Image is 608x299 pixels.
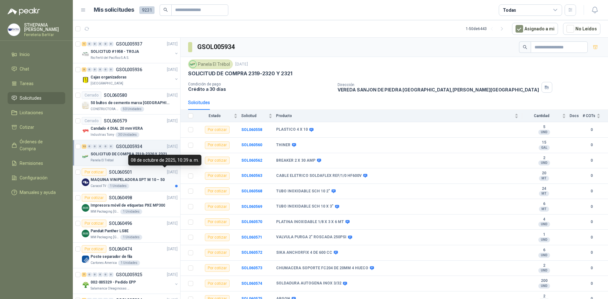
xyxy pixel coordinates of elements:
[522,294,566,299] b: 2
[24,33,65,37] p: Ferreteria BerVar
[82,220,106,227] div: Por cotizar
[338,87,539,92] p: VEREDA SANJON DE PIEDRA [GEOGRAPHIC_DATA] , [PERSON_NAME][GEOGRAPHIC_DATA]
[522,110,570,122] th: Cantidad
[563,23,600,35] button: No Leídos
[91,184,106,189] p: Caracol TV
[109,247,132,251] p: SOL060474
[92,67,97,72] div: 0
[104,93,127,97] p: SOL060580
[107,184,129,189] div: 1 Unidades
[8,107,65,119] a: Licitaciones
[20,138,59,152] span: Órdenes de Compra
[205,249,230,257] div: Por cotizar
[583,127,600,133] b: 0
[276,204,333,209] b: TUBO INOXIDABLE SCH 10 X 3"
[91,254,132,260] p: Poste separador de fila
[82,281,89,289] img: Company Logo
[241,158,262,163] a: SOL060562
[82,42,86,46] div: 1
[91,107,119,112] p: CONSTRUCTORA GRUPO FIP
[82,255,89,263] img: Company Logo
[538,237,550,242] div: UND
[87,42,92,46] div: 0
[91,235,119,240] p: MM Packaging [GEOGRAPHIC_DATA]
[20,160,43,167] span: Remisiones
[241,220,262,224] a: SOL060570
[120,209,142,214] div: 1 Unidades
[276,143,290,148] b: THINER
[109,42,113,46] div: 0
[241,143,262,147] a: SOL060560
[116,272,142,277] p: GSOL005925
[120,107,144,112] div: 50 Unidades
[276,189,330,194] b: TUBO INOXIDABLE SCH 10 2"
[241,281,262,286] b: SOL060574
[82,127,89,135] img: Company Logo
[91,279,136,285] p: 002-005329 - Pedido EPP
[8,172,65,184] a: Configuración
[522,217,566,222] b: 4
[91,49,139,55] p: SOLICITUD #1958 - TROJA
[241,266,262,270] a: SOL060573
[73,115,180,140] a: CerradoSOL060579[DATE] Company LogoCandado 4 DIAL 20 mm VERAIndustrias Tomy30 Unidades
[91,81,123,86] p: [GEOGRAPHIC_DATA]
[167,118,178,124] p: [DATE]
[8,48,65,60] a: Inicio
[276,266,368,271] b: CHUMACERA SOPORTE FC204 DE 20MM 4 HUECO
[8,92,65,104] a: Solicitudes
[167,272,178,278] p: [DATE]
[82,194,106,202] div: Por cotizar
[583,158,600,164] b: 0
[116,132,139,137] div: 30 Unidades
[276,173,362,178] b: CABLE ELETRICO SOLDAFLEX REF/1/0 HF600V
[87,67,92,72] div: 0
[167,144,178,150] p: [DATE]
[522,156,566,161] b: 2
[82,168,106,176] div: Por cotizar
[120,235,142,240] div: 1 Unidades
[104,119,127,123] p: SOL060579
[82,144,86,149] div: 13
[82,230,89,237] img: Company Logo
[109,272,113,277] div: 0
[538,253,550,258] div: UND
[73,217,180,243] a: Por cotizarSOL060496[DATE] Company LogoPanduit Panther LS8EMM Packaging [GEOGRAPHIC_DATA]1 Unidades
[522,263,566,268] b: 2
[466,24,507,34] div: 1 - 50 de 6443
[82,91,101,99] div: Cerrado
[197,110,241,122] th: Estado
[522,278,566,283] b: 200
[116,67,142,72] p: GSOL005936
[522,171,566,176] b: 20
[583,281,600,287] b: 0
[241,189,262,193] a: SOL060568
[91,202,165,209] p: Impresora móvil de etiquetas PXE MP300
[8,8,40,15] img: Logo peakr
[91,55,129,60] p: Rio Fertil del Pacífico S.A.S.
[167,41,178,47] p: [DATE]
[189,61,196,68] img: Company Logo
[276,114,513,118] span: Producto
[87,144,92,149] div: 0
[167,92,178,98] p: [DATE]
[167,169,178,175] p: [DATE]
[241,204,262,209] a: SOL060569
[91,228,129,234] p: Panduit Panther LS8E
[82,271,179,291] a: 7 0 0 0 0 0 GSOL005925[DATE] Company Logo002-005329 - Pedido EPPSalamanca Oleaginosas SAS
[188,86,332,92] p: Crédito a 30 días
[205,218,230,226] div: Por cotizar
[167,195,178,201] p: [DATE]
[98,144,103,149] div: 0
[92,144,97,149] div: 0
[205,187,230,195] div: Por cotizar
[20,65,29,72] span: Chat
[205,280,230,287] div: Por cotizar
[73,166,180,191] a: Por cotizarSOL060501[DATE] Company LogoMAQUINA VINIPELADORA SPT M 10 – 50Caracol TV1 Unidades
[276,110,522,122] th: Producto
[570,110,583,122] th: Docs
[8,78,65,90] a: Tareas
[241,110,276,122] th: Solicitud
[109,196,132,200] p: SOL060498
